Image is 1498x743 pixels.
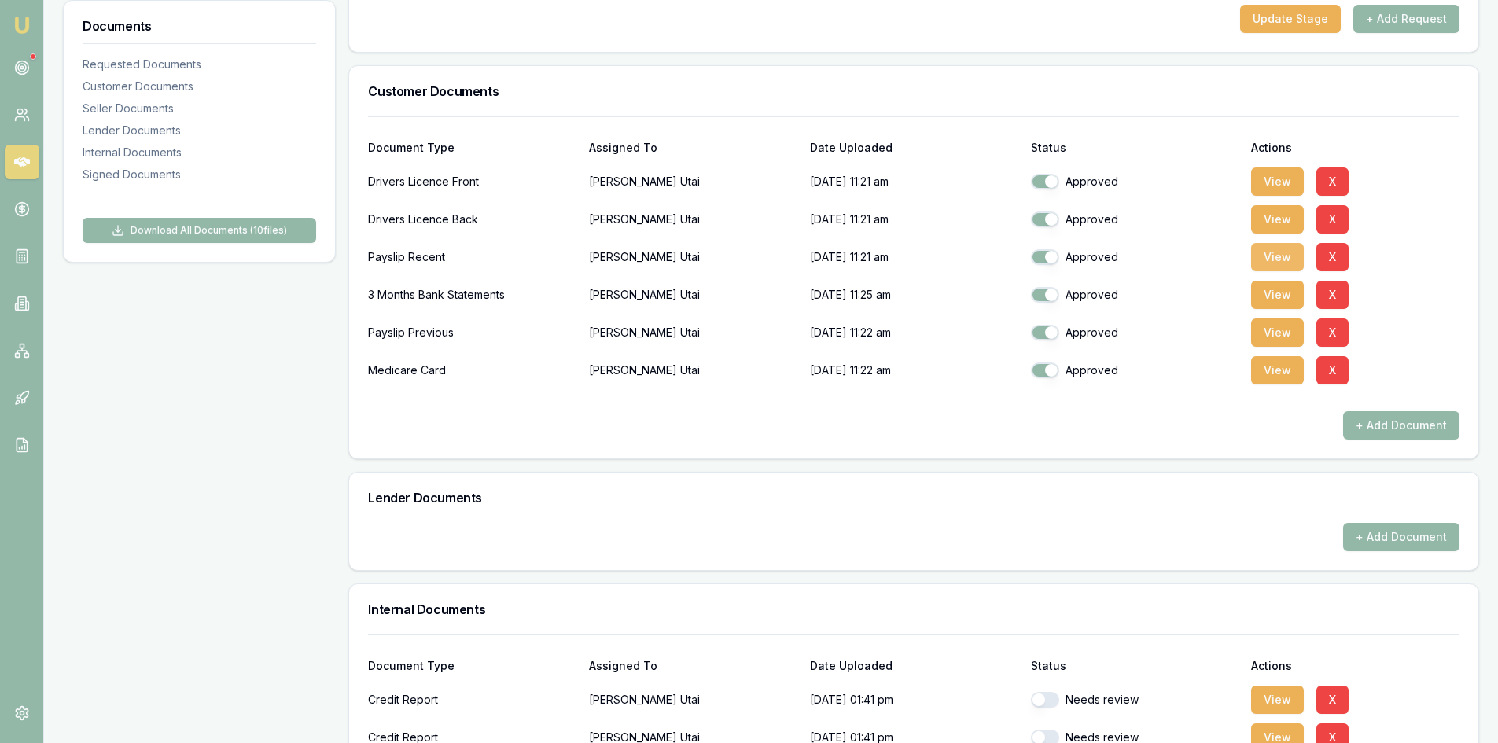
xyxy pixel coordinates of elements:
[589,142,797,153] div: Assigned To
[810,660,1018,671] div: Date Uploaded
[83,218,316,243] button: Download All Documents (10files)
[368,355,576,386] div: Medicare Card
[589,204,797,235] p: [PERSON_NAME] Utai
[13,16,31,35] img: emu-icon-u.png
[589,166,797,197] p: [PERSON_NAME] Utai
[1031,287,1239,303] div: Approved
[1031,211,1239,227] div: Approved
[1240,5,1341,33] button: Update Stage
[1031,174,1239,189] div: Approved
[810,355,1018,386] p: [DATE] 11:22 am
[1031,362,1239,378] div: Approved
[368,684,576,715] div: Credit Report
[83,20,316,32] h3: Documents
[589,317,797,348] p: [PERSON_NAME] Utai
[1251,167,1304,196] button: View
[1251,660,1459,671] div: Actions
[1251,686,1304,714] button: View
[589,660,797,671] div: Assigned To
[1316,205,1349,234] button: X
[368,204,576,235] div: Drivers Licence Back
[368,142,576,153] div: Document Type
[1251,205,1304,234] button: View
[1316,686,1349,714] button: X
[1031,142,1239,153] div: Status
[589,684,797,715] p: [PERSON_NAME] Utai
[1251,243,1304,271] button: View
[368,241,576,273] div: Payslip Recent
[1031,249,1239,265] div: Approved
[368,279,576,311] div: 3 Months Bank Statements
[1316,281,1349,309] button: X
[810,317,1018,348] p: [DATE] 11:22 am
[589,241,797,273] p: [PERSON_NAME] Utai
[1343,411,1459,440] button: + Add Document
[589,355,797,386] p: [PERSON_NAME] Utai
[589,279,797,311] p: [PERSON_NAME] Utai
[368,603,1459,616] h3: Internal Documents
[810,241,1018,273] p: [DATE] 11:21 am
[1251,318,1304,347] button: View
[810,684,1018,715] p: [DATE] 01:41 pm
[368,85,1459,97] h3: Customer Documents
[83,57,316,72] div: Requested Documents
[83,145,316,160] div: Internal Documents
[1353,5,1459,33] button: + Add Request
[810,279,1018,311] p: [DATE] 11:25 am
[1031,660,1239,671] div: Status
[1316,243,1349,271] button: X
[83,101,316,116] div: Seller Documents
[83,123,316,138] div: Lender Documents
[83,167,316,182] div: Signed Documents
[1316,318,1349,347] button: X
[83,79,316,94] div: Customer Documents
[1031,692,1239,708] div: Needs review
[1251,281,1304,309] button: View
[1316,356,1349,384] button: X
[1031,325,1239,340] div: Approved
[810,166,1018,197] p: [DATE] 11:21 am
[810,142,1018,153] div: Date Uploaded
[368,660,576,671] div: Document Type
[810,204,1018,235] p: [DATE] 11:21 am
[368,491,1459,504] h3: Lender Documents
[1343,523,1459,551] button: + Add Document
[1316,167,1349,196] button: X
[368,166,576,197] div: Drivers Licence Front
[1251,356,1304,384] button: View
[368,317,576,348] div: Payslip Previous
[1251,142,1459,153] div: Actions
